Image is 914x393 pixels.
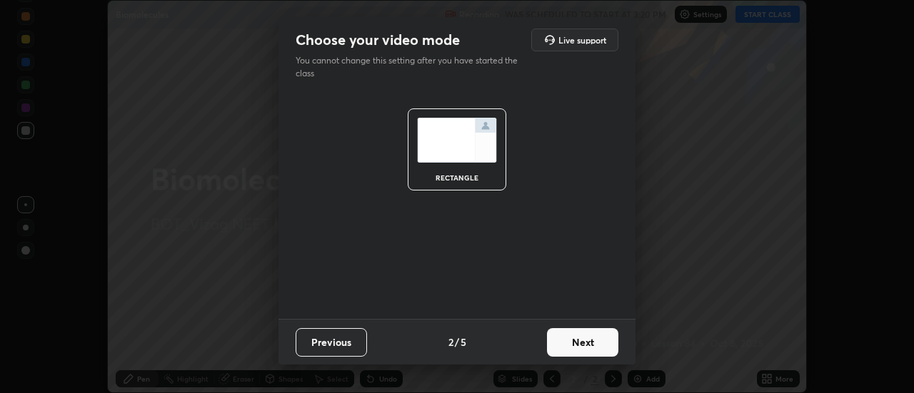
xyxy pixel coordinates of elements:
h4: 5 [461,335,466,349]
img: normalScreenIcon.ae25ed63.svg [417,118,497,163]
button: Next [547,328,618,357]
h4: 2 [448,335,453,349]
div: rectangle [428,174,486,181]
button: Previous [296,328,367,357]
h5: Live support [558,36,606,44]
p: You cannot change this setting after you have started the class [296,54,527,80]
h4: / [455,335,459,349]
h2: Choose your video mode [296,31,460,49]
